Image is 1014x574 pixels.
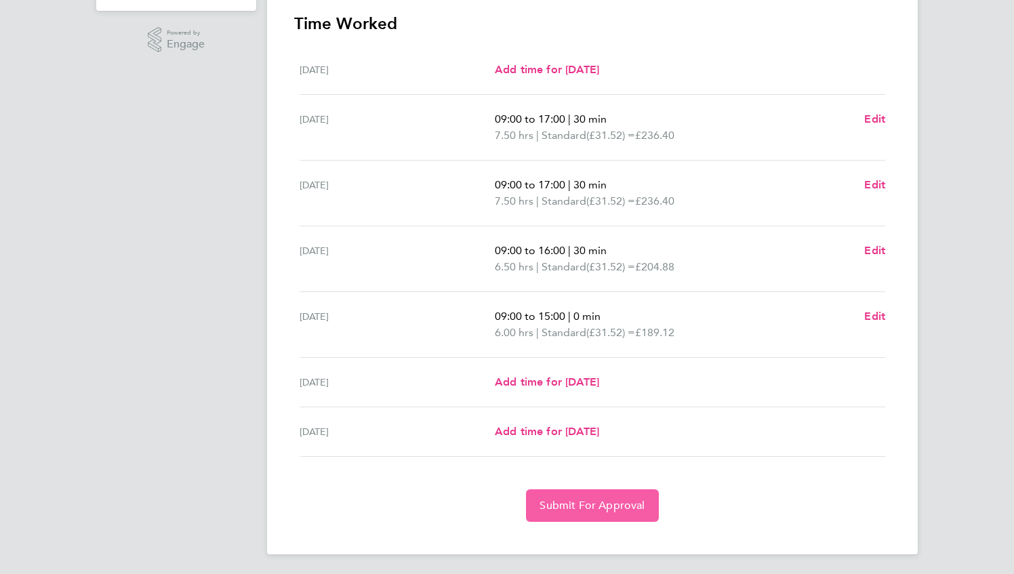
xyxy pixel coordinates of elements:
span: Standard [542,193,586,209]
span: Edit [864,310,885,323]
span: 0 min [573,310,601,323]
a: Edit [864,111,885,127]
span: Standard [542,259,586,275]
span: | [568,178,571,191]
div: [DATE] [300,424,495,440]
h3: Time Worked [294,13,891,35]
a: Edit [864,308,885,325]
div: [DATE] [300,111,495,144]
span: Add time for [DATE] [495,425,599,438]
div: [DATE] [300,62,495,78]
div: [DATE] [300,374,495,390]
span: Standard [542,127,586,144]
a: Edit [864,243,885,259]
span: | [536,194,539,207]
span: 6.50 hrs [495,260,533,273]
span: Edit [864,112,885,125]
span: 30 min [573,112,607,125]
span: (£31.52) = [586,326,635,339]
span: Add time for [DATE] [495,63,599,76]
a: Powered byEngage [148,27,205,53]
span: Submit For Approval [540,499,645,512]
span: 30 min [573,178,607,191]
span: 7.50 hrs [495,129,533,142]
span: 09:00 to 17:00 [495,112,565,125]
span: Edit [864,178,885,191]
div: [DATE] [300,243,495,275]
span: 09:00 to 15:00 [495,310,565,323]
span: £189.12 [635,326,674,339]
span: 09:00 to 17:00 [495,178,565,191]
div: [DATE] [300,308,495,341]
button: Submit For Approval [526,489,658,522]
span: (£31.52) = [586,194,635,207]
span: Add time for [DATE] [495,375,599,388]
div: [DATE] [300,177,495,209]
span: | [536,260,539,273]
span: £204.88 [635,260,674,273]
span: | [568,310,571,323]
a: Add time for [DATE] [495,374,599,390]
span: (£31.52) = [586,129,635,142]
span: | [536,326,539,339]
span: | [536,129,539,142]
span: Standard [542,325,586,341]
span: 6.00 hrs [495,326,533,339]
span: Edit [864,244,885,257]
a: Add time for [DATE] [495,62,599,78]
span: (£31.52) = [586,260,635,273]
span: 7.50 hrs [495,194,533,207]
span: 09:00 to 16:00 [495,244,565,257]
a: Add time for [DATE] [495,424,599,440]
span: Engage [167,39,205,50]
a: Edit [864,177,885,193]
span: | [568,244,571,257]
span: | [568,112,571,125]
span: £236.40 [635,194,674,207]
span: £236.40 [635,129,674,142]
span: 30 min [573,244,607,257]
span: Powered by [167,27,205,39]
